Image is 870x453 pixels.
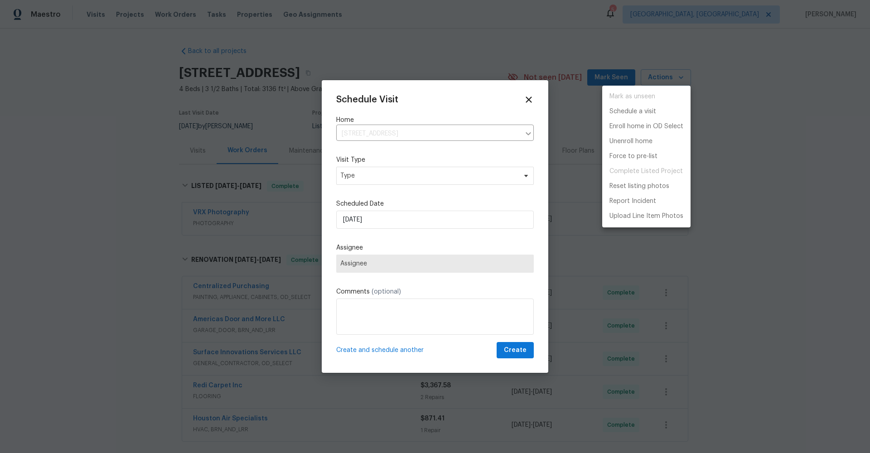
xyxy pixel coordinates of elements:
[609,107,656,116] p: Schedule a visit
[609,182,669,191] p: Reset listing photos
[609,152,657,161] p: Force to pre-list
[609,137,652,146] p: Unenroll home
[609,122,683,131] p: Enroll home in OD Select
[602,164,691,179] span: Project is already completed
[609,197,656,206] p: Report Incident
[609,212,683,221] p: Upload Line Item Photos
